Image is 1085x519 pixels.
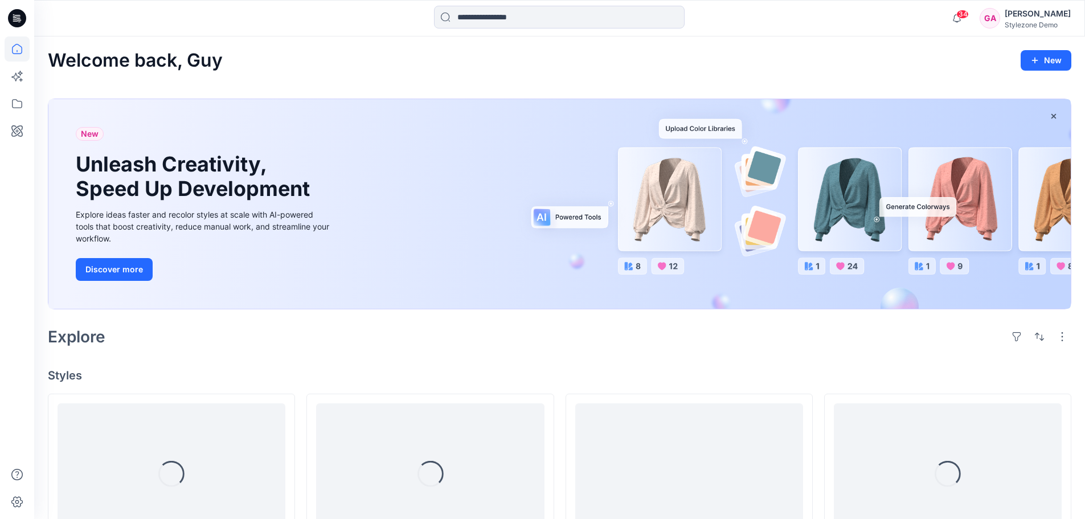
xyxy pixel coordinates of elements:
[48,328,105,346] h2: Explore
[81,127,99,141] span: New
[980,8,1000,28] div: GA
[76,258,153,281] button: Discover more
[1005,7,1071,21] div: [PERSON_NAME]
[48,50,223,71] h2: Welcome back, Guy
[1021,50,1071,71] button: New
[76,209,332,244] div: Explore ideas faster and recolor styles at scale with AI-powered tools that boost creativity, red...
[1005,21,1071,29] div: Stylezone Demo
[76,258,332,281] a: Discover more
[48,369,1071,382] h4: Styles
[956,10,969,19] span: 34
[76,152,315,201] h1: Unleash Creativity, Speed Up Development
